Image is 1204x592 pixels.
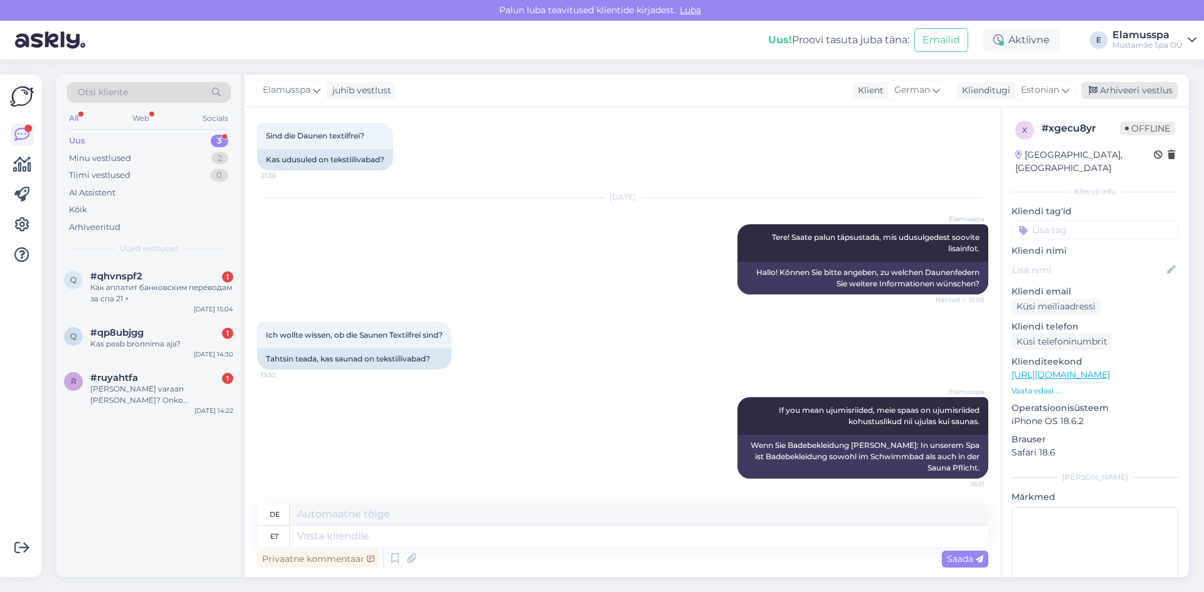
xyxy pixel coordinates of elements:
p: Kliendi tag'id [1011,205,1179,218]
div: [DATE] 14:22 [194,406,233,415]
div: Arhiveeritud [69,221,120,234]
div: Как аплатит банковским переводам за спа 21 + [90,282,233,304]
span: x [1022,125,1027,135]
div: 1 [222,271,233,283]
div: Hallo! Können Sie bitte angeben, zu welchen Daunenfedern Sie weitere Informationen wünschen? [737,262,988,294]
div: Wenn Sie Badebekleidung [PERSON_NAME]: In unserem Spa ist Badebekleidung sowohl im Schwimmbad als... [737,435,988,479]
img: Askly Logo [10,85,34,108]
b: Uus! [768,34,792,46]
div: [GEOGRAPHIC_DATA], [GEOGRAPHIC_DATA] [1015,148,1154,175]
div: 1 [222,373,233,384]
div: Mustamäe Spa OÜ [1112,40,1183,50]
span: #qp8ubjgg [90,327,144,338]
div: Aktiivne [983,29,1060,51]
div: 2 [211,152,228,165]
span: Offline [1120,122,1175,135]
a: [URL][DOMAIN_NAME] [1011,369,1110,380]
span: #qhvnspf2 [90,271,142,282]
span: German [894,83,930,97]
div: [DATE] 15:04 [194,304,233,314]
div: Proovi tasuta juba täna: [768,33,909,48]
span: Elamusspa [263,83,310,97]
p: Klienditeekond [1011,355,1179,368]
span: If you mean ujumisriided, meie spaas on ujumisriided kohustuslikud nii ujulas kui saunas. [779,405,981,426]
p: Kliendi email [1011,285,1179,298]
div: [DATE] [257,192,988,203]
div: Klienditugi [957,84,1010,97]
div: juhib vestlust [327,84,391,97]
input: Lisa nimi [1012,263,1164,277]
div: Küsi telefoninumbrit [1011,333,1112,350]
div: Klient [853,84,884,97]
span: 13:52 [261,370,308,380]
div: Kõik [69,204,87,216]
p: Kliendi telefon [1011,320,1179,333]
p: iPhone OS 18.6.2 [1011,415,1179,428]
span: r [71,376,77,386]
div: Arhiveeri vestlus [1081,82,1178,99]
p: Operatsioonisüsteem [1011,402,1179,415]
p: Kliendi nimi [1011,244,1179,257]
p: Vaata edasi ... [1011,385,1179,397]
div: Uus [69,135,85,147]
div: Tiimi vestlused [69,169,130,182]
div: Kliendi info [1011,186,1179,197]
div: Socials [200,110,231,127]
div: Tahtsin teada, kas saunad on tekstiilivabad? [257,348,451,370]
button: Emailid [914,28,968,52]
div: 1 [222,328,233,339]
div: All [66,110,81,127]
div: AI Assistent [69,187,115,199]
span: Uued vestlused [120,243,178,254]
span: Luba [676,4,705,16]
span: 16:21 [937,479,985,489]
div: [PERSON_NAME] varaan [PERSON_NAME]? Onko hotellipakettia? [90,383,233,406]
div: Minu vestlused [69,152,131,165]
div: Privaatne kommentaar [257,551,379,568]
div: 0 [210,169,228,182]
p: Safari 18.6 [1011,446,1179,459]
span: Otsi kliente [78,86,128,99]
span: Nähtud ✓ 12:05 [936,295,985,304]
a: ElamusspaMustamäe Spa OÜ [1112,30,1196,50]
span: q [70,275,77,284]
span: Estonian [1021,83,1059,97]
div: [PERSON_NAME] [1011,472,1179,483]
span: Tere! Saate palun täpsustada, mis udusulgedest soovite lisainfot. [772,232,981,253]
div: Elamusspa [1112,30,1183,40]
div: de [270,504,280,525]
div: [DATE] 14:30 [194,350,233,359]
span: Sind die Daunen textilfrei? [266,131,364,140]
div: et [270,526,278,547]
div: Kas udusuled on tekstiilivabad? [257,149,393,170]
div: Küsi meiliaadressi [1011,298,1101,315]
p: Brauser [1011,433,1179,446]
p: Märkmed [1011,491,1179,504]
span: #ruyahtfa [90,372,138,383]
div: E [1090,31,1107,49]
div: # xgecu8yr [1042,121,1120,136]
span: Elamusspa [937,387,985,397]
div: 3 [211,135,228,147]
span: q [70,331,77,341]
span: Saada [947,553,983,564]
span: 21:36 [261,171,308,180]
span: Elamusspa [937,214,985,224]
div: Web [130,110,152,127]
span: Ich wollte wissen, ob die Saunen Textilfrei sind? [266,330,443,340]
div: Kas peab bronnima aja? [90,338,233,350]
input: Lisa tag [1011,221,1179,239]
